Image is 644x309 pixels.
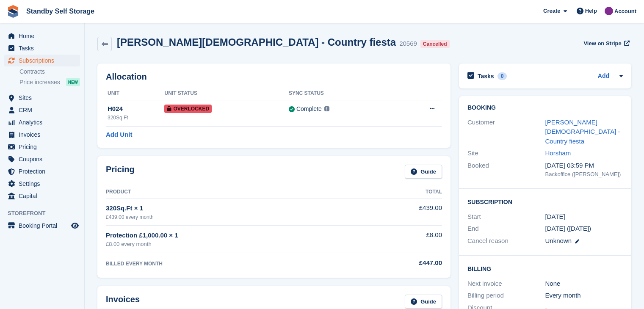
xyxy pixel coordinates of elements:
[467,224,545,234] div: End
[106,260,361,268] div: BILLED EVERY MONTH
[106,231,361,240] div: Protection £1,000.00 × 1
[399,39,417,49] div: 20569
[19,153,69,165] span: Coupons
[106,213,361,221] div: £439.00 every month
[545,170,623,179] div: Backoffice ([PERSON_NAME])
[545,119,620,145] a: [PERSON_NAME][DEMOGRAPHIC_DATA] - Country fiesta
[19,190,69,202] span: Capital
[106,240,361,248] div: £8.00 every month
[545,149,571,157] a: Horsham
[467,291,545,301] div: Billing period
[106,72,442,82] h2: Allocation
[4,153,80,165] a: menu
[106,185,361,199] th: Product
[498,72,507,80] div: 0
[19,42,69,54] span: Tasks
[467,236,545,246] div: Cancel reason
[4,30,80,42] a: menu
[580,36,631,50] a: View on Stripe
[19,220,69,232] span: Booking Portal
[361,185,442,199] th: Total
[4,141,80,153] a: menu
[70,221,80,231] a: Preview store
[545,291,623,301] div: Every month
[361,258,442,268] div: £447.00
[467,279,545,289] div: Next invoice
[4,129,80,141] a: menu
[7,5,19,18] img: stora-icon-8386f47178a22dfd0bd8f6a31ec36ba5ce8667c1dd55bd0f319d3a0aa187defe.svg
[19,166,69,177] span: Protection
[23,4,98,18] a: Standby Self Storage
[545,225,591,232] span: [DATE] ([DATE])
[4,42,80,54] a: menu
[420,40,450,48] div: Cancelled
[583,39,621,48] span: View on Stripe
[598,72,609,81] a: Add
[4,220,80,232] a: menu
[405,295,442,309] a: Guide
[585,7,597,15] span: Help
[19,30,69,42] span: Home
[614,7,636,16] span: Account
[19,141,69,153] span: Pricing
[19,78,60,86] span: Price increases
[4,55,80,66] a: menu
[164,87,288,100] th: Unit Status
[545,212,565,222] time: 2023-06-30 23:00:00 UTC
[66,78,80,86] div: NEW
[605,7,613,15] img: Sue Ford
[467,264,623,273] h2: Billing
[164,105,212,113] span: Overlocked
[19,104,69,116] span: CRM
[4,166,80,177] a: menu
[19,129,69,141] span: Invoices
[467,118,545,146] div: Customer
[19,92,69,104] span: Sites
[8,209,84,218] span: Storefront
[361,226,442,253] td: £8.00
[19,77,80,87] a: Price increases NEW
[4,190,80,202] a: menu
[108,104,164,114] div: H024
[289,87,395,100] th: Sync Status
[361,199,442,225] td: £439.00
[108,114,164,121] div: 320Sq.Ft
[4,116,80,128] a: menu
[467,161,545,179] div: Booked
[545,161,623,171] div: [DATE] 03:59 PM
[106,87,164,100] th: Unit
[4,178,80,190] a: menu
[19,178,69,190] span: Settings
[106,130,132,140] a: Add Unit
[467,212,545,222] div: Start
[106,204,361,213] div: 320Sq.Ft × 1
[467,105,623,111] h2: Booking
[4,92,80,104] a: menu
[106,295,140,309] h2: Invoices
[19,68,80,76] a: Contracts
[467,197,623,206] h2: Subscription
[4,104,80,116] a: menu
[545,279,623,289] div: None
[106,165,135,179] h2: Pricing
[296,105,322,113] div: Complete
[405,165,442,179] a: Guide
[543,7,560,15] span: Create
[19,116,69,128] span: Analytics
[117,36,396,48] h2: [PERSON_NAME][DEMOGRAPHIC_DATA] - Country fiesta
[467,149,545,158] div: Site
[19,55,69,66] span: Subscriptions
[545,237,572,244] span: Unknown
[324,106,329,111] img: icon-info-grey-7440780725fd019a000dd9b08b2336e03edf1995a4989e88bcd33f0948082b44.svg
[478,72,494,80] h2: Tasks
